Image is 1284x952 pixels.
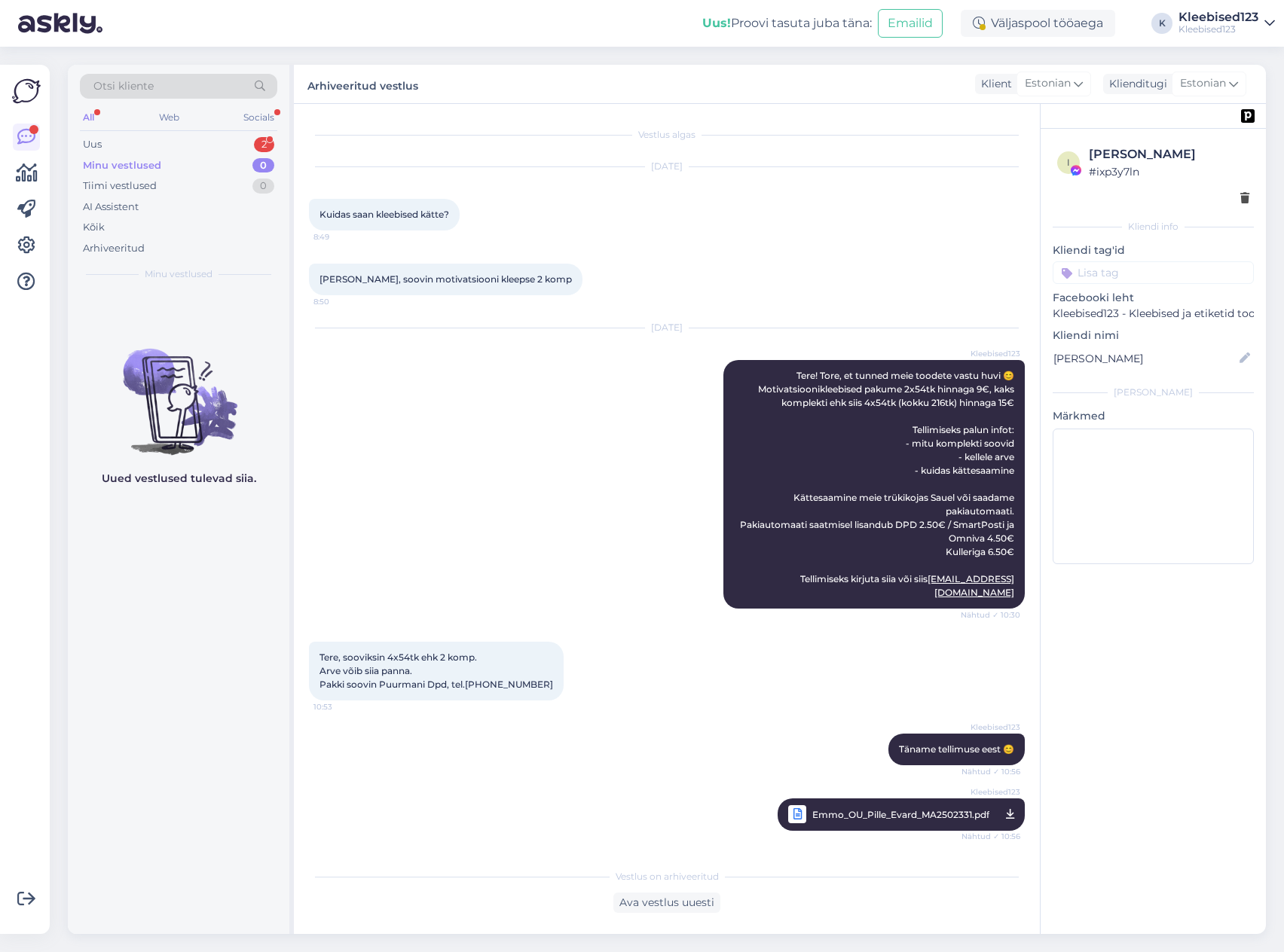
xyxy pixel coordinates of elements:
[145,267,212,281] span: Minu vestlused
[252,158,274,173] div: 0
[83,241,145,256] div: Arhiveeritud
[1053,306,1254,322] p: Kleebised123 - Kleebised ja etiketid toodetele ning kleebised autodele.
[964,722,1020,733] span: Kleebised123
[778,798,1025,831] a: Kleebised123Emmo_OU_Pille_Evard_MA2502331.pdfNähtud ✓ 10:56
[12,77,41,105] img: Askly Logo
[93,78,154,94] span: Otsi kliente
[964,786,1020,798] span: Kleebised123
[309,321,1025,334] div: [DATE]
[961,609,1020,621] span: Nähtud ✓ 10:30
[1053,350,1237,367] input: Lisa nimi
[313,701,370,712] span: 10:53
[1089,163,1249,180] div: # ixp3y7ln
[80,108,97,127] div: All
[1151,13,1172,34] div: K
[83,158,161,173] div: Minu vestlused
[83,220,105,235] div: Kõik
[975,76,1012,92] div: Klient
[1053,290,1254,306] p: Facebooki leht
[1179,23,1258,35] div: Kleebised123
[1053,408,1254,424] p: Märkmed
[1025,75,1071,92] span: Estonian
[1053,328,1254,343] p: Kliendi nimi
[309,128,1025,142] div: Vestlus algas
[961,766,1020,777] span: Nähtud ✓ 10:56
[740,370,1016,598] span: Tere! Tore, et tunned meie toodete vastu huvi 😊 Motivatsioonikleebised pakume 2x54tk hinnaga 9€, ...
[254,137,274,152] div: 2
[307,74,418,94] label: Arhiveeritud vestlus
[83,178,157,194] div: Tiimi vestlused
[1180,75,1226,92] span: Estonian
[1053,261,1254,284] input: Lisa tag
[702,14,872,32] div: Proovi tasuta juba täna:
[961,827,1020,846] span: Nähtud ✓ 10:56
[1241,109,1255,123] img: pd
[83,137,102,152] div: Uus
[83,200,139,215] div: AI Assistent
[613,892,720,913] div: Ava vestlus uuesti
[1067,157,1070,168] span: i
[1179,11,1275,35] a: Kleebised123Kleebised123
[309,160,1025,173] div: [DATE]
[1053,386,1254,399] div: [PERSON_NAME]
[319,273,572,285] span: [PERSON_NAME], soovin motivatsiooni kleepse 2 komp
[878,9,943,38] button: Emailid
[812,805,989,824] span: Emmo_OU_Pille_Evard_MA2502331.pdf
[313,296,370,307] span: 8:50
[319,651,553,690] span: Tere, sooviksin 4x54tk ehk 2 komp. Arve võib siia panna. Pakki soovin Puurmani Dpd, tel.[PHONE_NU...
[156,108,182,127] div: Web
[616,870,719,883] span: Vestlus on arhiveeritud
[702,16,731,30] b: Uus!
[313,231,370,243] span: 8:49
[928,573,1014,598] a: [EMAIL_ADDRESS][DOMAIN_NAME]
[961,10,1115,37] div: Väljaspool tööaega
[252,178,274,194] div: 0
[1103,76,1167,92] div: Klienditugi
[1179,11,1258,23] div: Kleebised123
[102,471,256,487] p: Uued vestlused tulevad siia.
[899,743,1014,755] span: Täname tellimuse eest 😊
[319,209,449,220] span: Kuidas saan kleebised kätte?
[1053,220,1254,233] div: Kliendi info
[240,108,277,127] div: Socials
[68,322,289,457] img: No chats
[1089,145,1249,163] div: [PERSON_NAME]
[964,348,1020,359] span: Kleebised123
[1053,243,1254,258] p: Kliendi tag'id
